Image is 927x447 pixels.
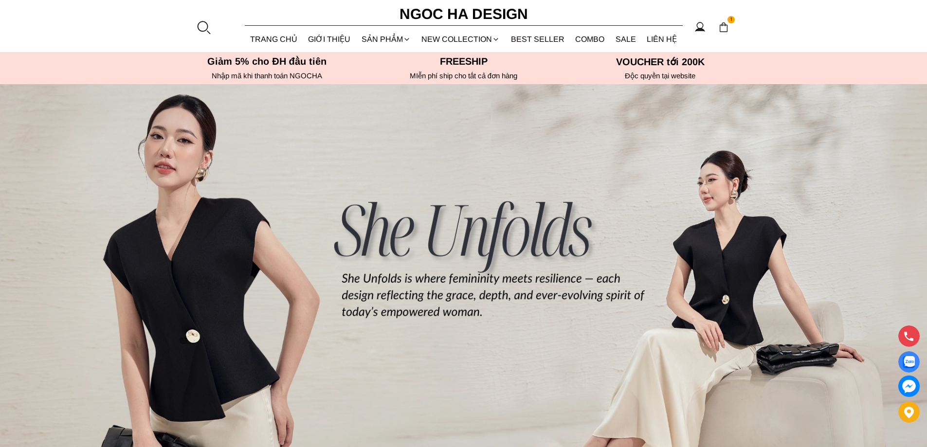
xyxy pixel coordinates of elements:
[903,356,915,368] img: Display image
[207,56,327,67] font: Giảm 5% cho ĐH đầu tiên
[565,56,756,68] h5: VOUCHER tới 200K
[368,72,559,80] h6: MIễn phí ship cho tất cả đơn hàng
[303,26,356,52] a: GIỚI THIỆU
[391,2,537,26] a: Ngoc Ha Design
[610,26,642,52] a: SALE
[727,16,735,24] span: 1
[565,72,756,80] h6: Độc quyền tại website
[641,26,683,52] a: LIÊN HỆ
[718,22,729,33] img: img-CART-ICON-ksit0nf1
[898,351,920,373] a: Display image
[570,26,610,52] a: Combo
[416,26,506,52] a: NEW COLLECTION
[898,375,920,397] a: messenger
[506,26,570,52] a: BEST SELLER
[440,56,488,67] font: Freeship
[356,26,417,52] div: SẢN PHẨM
[212,72,322,80] font: Nhập mã khi thanh toán NGOCHA
[245,26,303,52] a: TRANG CHỦ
